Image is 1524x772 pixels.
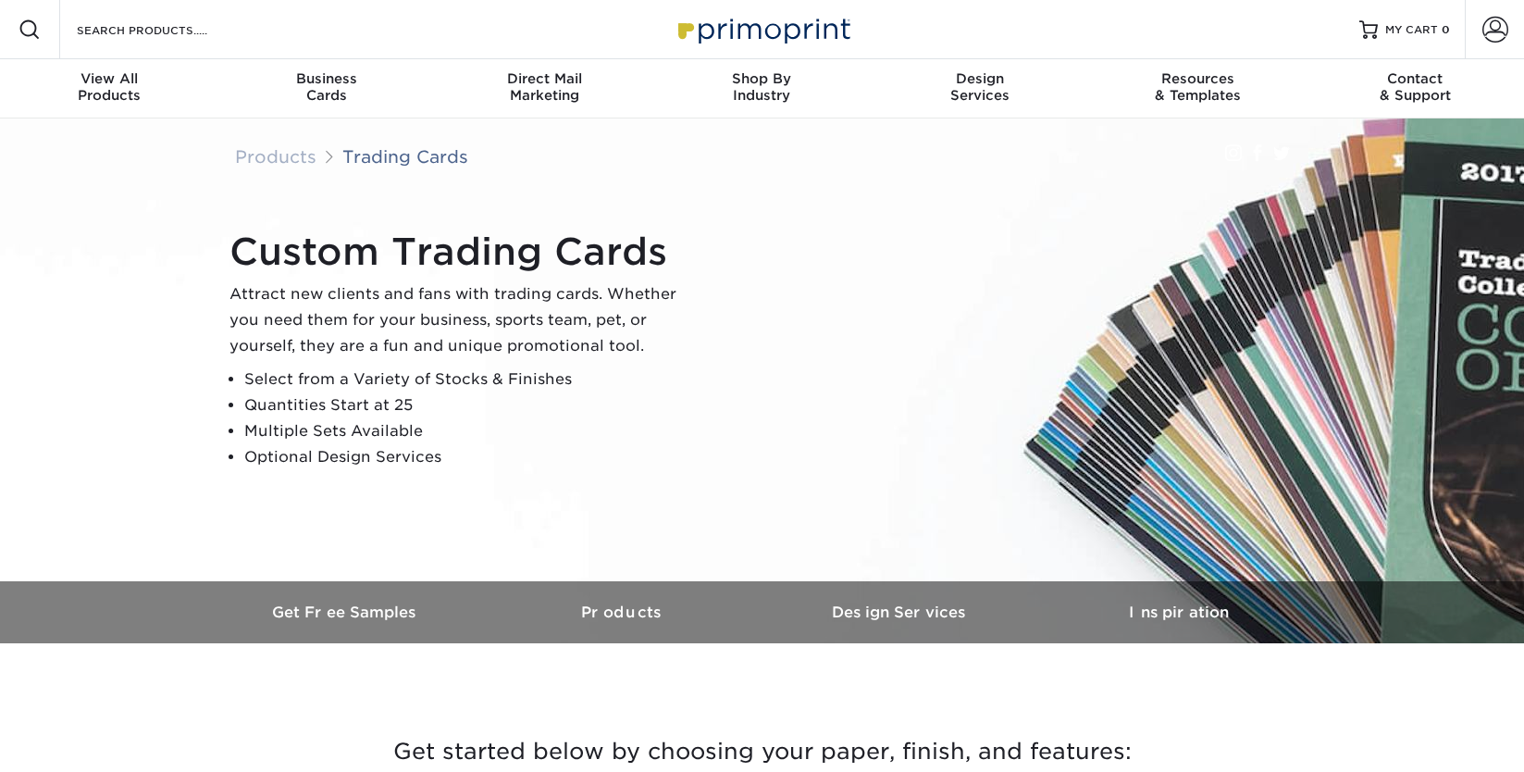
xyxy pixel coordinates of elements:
li: Multiple Sets Available [244,418,692,444]
h3: Inspiration [1040,604,1318,621]
li: Select from a Variety of Stocks & Finishes [244,367,692,392]
a: Get Free Samples [207,581,485,643]
div: & Templates [1088,70,1306,104]
input: SEARCH PRODUCTS..... [75,19,255,41]
a: Products [235,146,316,167]
img: Primoprint [670,9,855,49]
span: Direct Mail [436,70,653,87]
a: Resources& Templates [1088,59,1306,118]
div: Cards [217,70,435,104]
span: Design [871,70,1088,87]
a: Direct MailMarketing [436,59,653,118]
div: Services [871,70,1088,104]
li: Quantities Start at 25 [244,392,692,418]
a: Design Services [762,581,1040,643]
a: Trading Cards [342,146,468,167]
a: Contact& Support [1307,59,1524,118]
span: Business [217,70,435,87]
a: Products [485,581,762,643]
p: Attract new clients and fans with trading cards. Whether you need them for your business, sports ... [229,281,692,359]
div: Industry [653,70,871,104]
h3: Products [485,604,762,621]
span: MY CART [1385,22,1438,38]
a: BusinessCards [217,59,435,118]
span: Resources [1088,70,1306,87]
h3: Get Free Samples [207,604,485,621]
h3: Design Services [762,604,1040,621]
span: 0 [1442,23,1450,36]
h1: Custom Trading Cards [229,230,692,274]
div: Marketing [436,70,653,104]
li: Optional Design Services [244,444,692,470]
a: Shop ByIndustry [653,59,871,118]
span: Shop By [653,70,871,87]
a: Inspiration [1040,581,1318,643]
div: & Support [1307,70,1524,104]
a: DesignServices [871,59,1088,118]
span: Contact [1307,70,1524,87]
